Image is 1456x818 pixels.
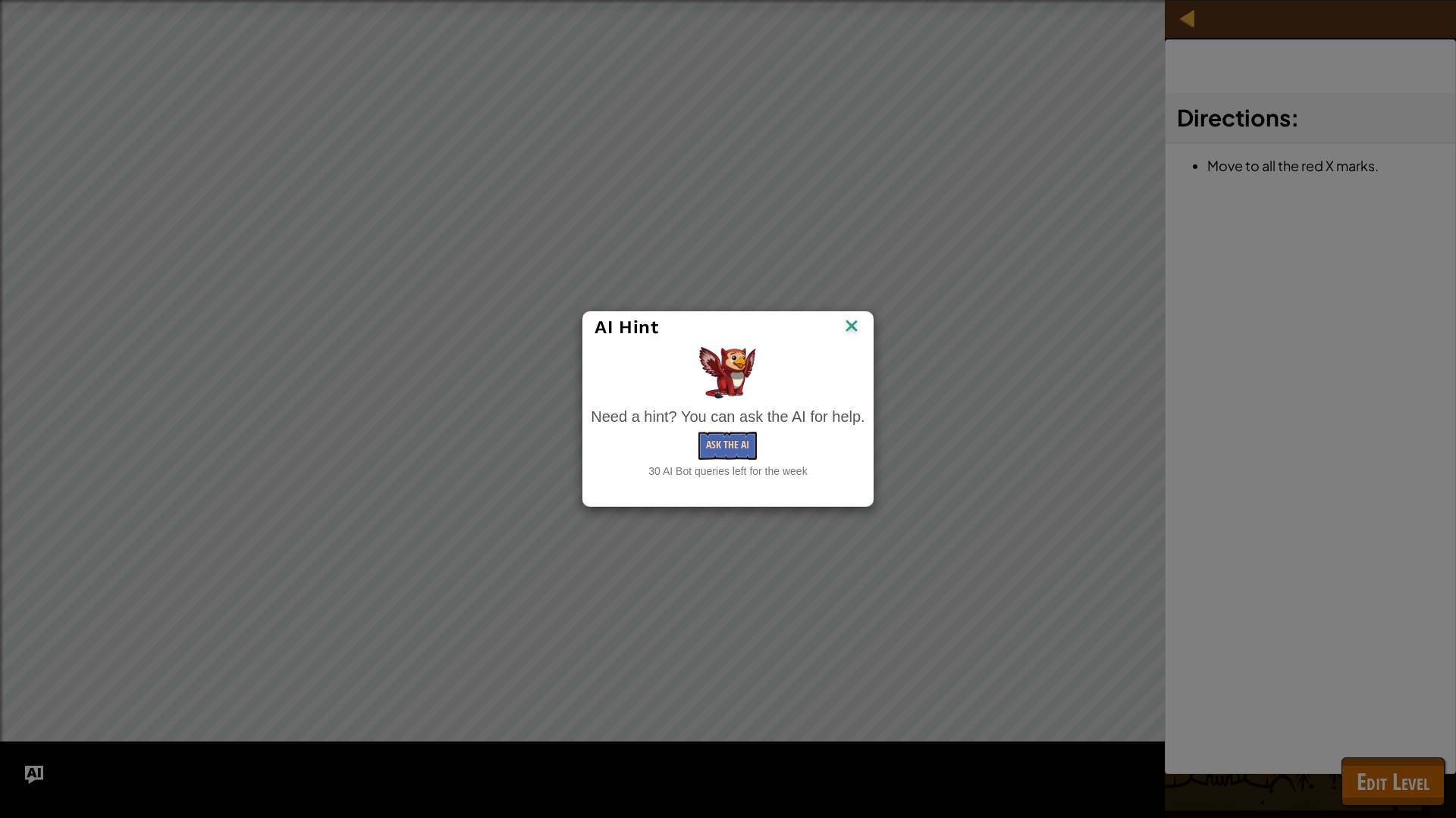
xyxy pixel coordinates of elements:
span: AI Hint [595,317,658,338]
button: Ask the AI [698,432,757,460]
div: Need a hint? You can ask the AI for help. [591,406,864,428]
div: 30 AI Bot queries left for the week [591,464,864,479]
img: AI Hint Animal [699,347,756,398]
img: IconClose.svg [842,316,861,339]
